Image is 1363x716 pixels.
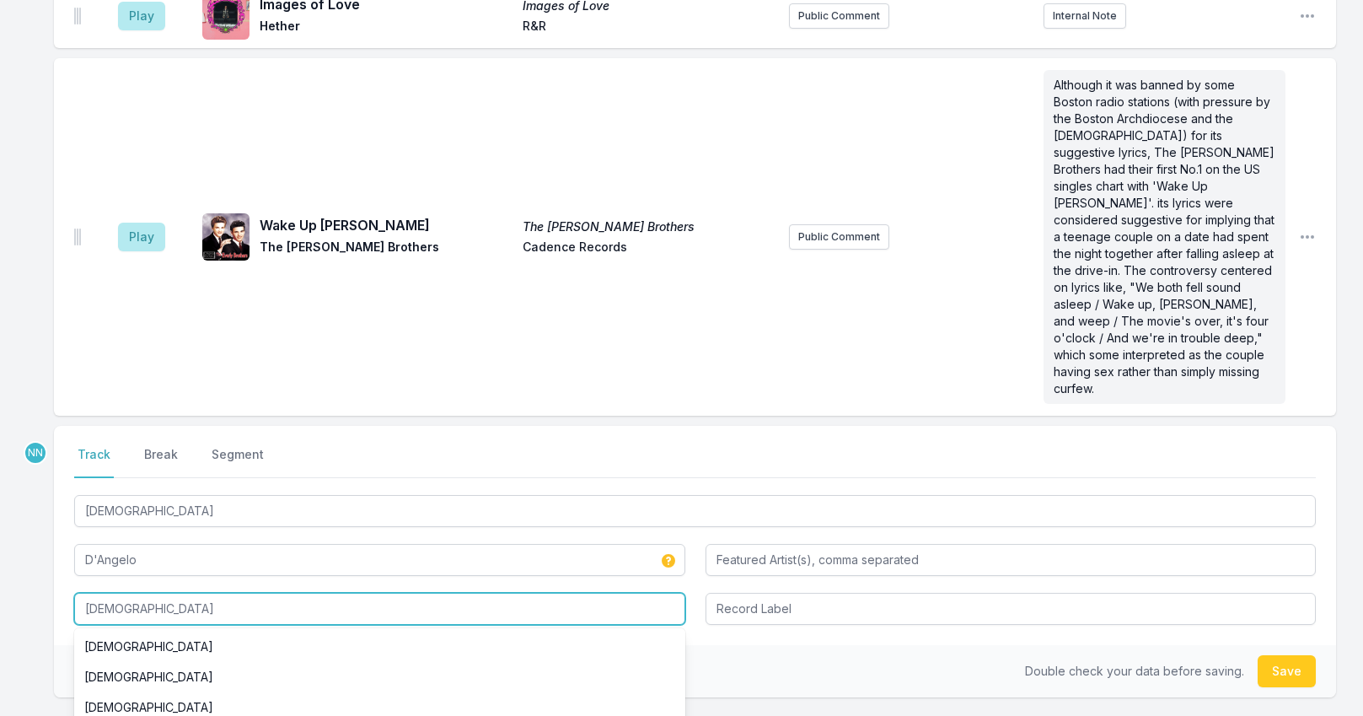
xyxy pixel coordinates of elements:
[24,441,47,465] p: Nassir Nassirzadeh
[1258,655,1316,687] button: Save
[1299,8,1316,24] button: Open playlist item options
[141,446,181,478] button: Break
[1054,78,1278,396] span: Although it was banned by some Boston radio stations (with pressure by the Boston Archdiocese and...
[1025,664,1244,678] span: Double check your data before saving.
[260,18,512,38] span: Hether
[118,2,165,30] button: Play
[74,8,81,24] img: Drag Handle
[706,593,1317,625] input: Record Label
[523,18,775,38] span: R&R
[789,3,889,29] button: Public Comment
[74,662,685,692] li: [DEMOGRAPHIC_DATA]
[208,446,267,478] button: Segment
[74,632,685,662] li: [DEMOGRAPHIC_DATA]
[74,446,114,478] button: Track
[260,239,512,259] span: The [PERSON_NAME] Brothers
[202,213,250,261] img: The Everly Brothers
[789,224,889,250] button: Public Comment
[260,215,512,235] span: Wake Up [PERSON_NAME]
[74,495,1316,527] input: Track Title
[74,229,81,245] img: Drag Handle
[523,218,775,235] span: The [PERSON_NAME] Brothers
[1044,3,1126,29] button: Internal Note
[74,544,685,576] input: Artist
[118,223,165,251] button: Play
[1299,229,1316,245] button: Open playlist item options
[74,593,685,625] input: Album Title
[706,544,1317,576] input: Featured Artist(s), comma separated
[523,239,775,259] span: Cadence Records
